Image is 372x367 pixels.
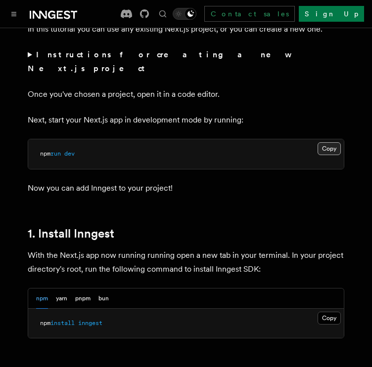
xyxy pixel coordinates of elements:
[318,142,341,155] button: Copy
[78,320,102,326] span: inngest
[299,6,364,22] a: Sign Up
[36,288,48,309] button: npm
[157,8,169,20] button: Find something...
[50,150,61,157] span: run
[28,48,344,76] summary: Instructions for creating a new Next.js project
[8,8,20,20] button: Toggle navigation
[28,50,288,73] strong: Instructions for creating a new Next.js project
[173,8,196,20] button: Toggle dark mode
[204,6,295,22] a: Contact sales
[50,320,75,326] span: install
[28,113,344,127] p: Next, start your Next.js app in development mode by running:
[28,87,344,101] p: Once you've chosen a project, open it in a code editor.
[28,248,344,276] p: With the Next.js app now running running open a new tab in your terminal. In your project directo...
[98,288,109,309] button: bun
[75,288,91,309] button: pnpm
[56,288,67,309] button: yarn
[318,312,341,325] button: Copy
[40,320,50,326] span: npm
[64,150,75,157] span: dev
[28,181,344,195] p: Now you can add Inngest to your project!
[28,22,344,36] p: In this tutorial you can use any existing Next.js project, or you can create a new one.
[40,150,50,157] span: npm
[28,227,114,241] a: 1. Install Inngest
